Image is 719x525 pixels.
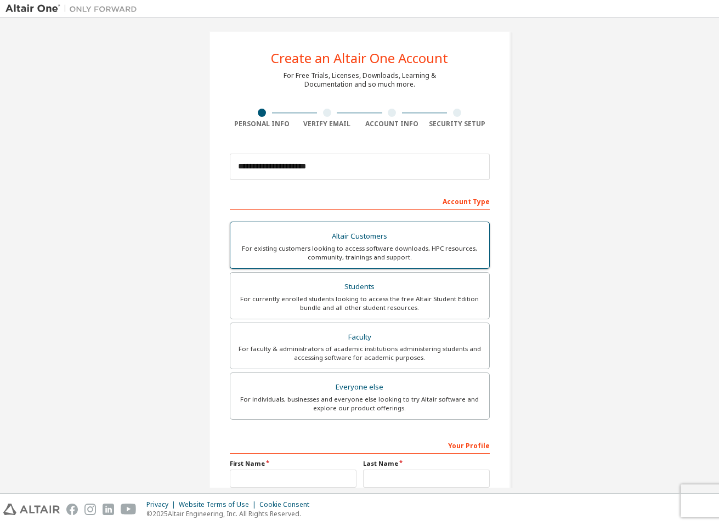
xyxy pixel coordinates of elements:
[237,330,483,345] div: Faculty
[284,71,436,89] div: For Free Trials, Licenses, Downloads, Learning & Documentation and so much more.
[3,504,60,515] img: altair_logo.svg
[237,395,483,413] div: For individuals, businesses and everyone else looking to try Altair software and explore our prod...
[84,504,96,515] img: instagram.svg
[295,120,360,128] div: Verify Email
[271,52,448,65] div: Create an Altair One Account
[66,504,78,515] img: facebook.svg
[121,504,137,515] img: youtube.svg
[230,192,490,210] div: Account Type
[237,229,483,244] div: Altair Customers
[360,120,425,128] div: Account Info
[230,436,490,454] div: Your Profile
[103,504,114,515] img: linkedin.svg
[5,3,143,14] img: Altair One
[237,244,483,262] div: For existing customers looking to access software downloads, HPC resources, community, trainings ...
[259,500,316,509] div: Cookie Consent
[237,279,483,295] div: Students
[230,120,295,128] div: Personal Info
[146,500,179,509] div: Privacy
[237,345,483,362] div: For faculty & administrators of academic institutions administering students and accessing softwa...
[237,295,483,312] div: For currently enrolled students looking to access the free Altair Student Edition bundle and all ...
[424,120,490,128] div: Security Setup
[237,380,483,395] div: Everyone else
[146,509,316,518] p: © 2025 Altair Engineering, Inc. All Rights Reserved.
[230,459,356,468] label: First Name
[179,500,259,509] div: Website Terms of Use
[363,459,490,468] label: Last Name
